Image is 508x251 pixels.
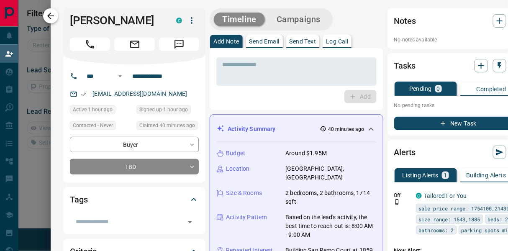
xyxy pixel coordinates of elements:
[477,86,506,92] p: Completed
[394,59,416,72] h2: Tasks
[139,105,188,114] span: Signed up 1 hour ago
[419,226,454,234] span: bathrooms: 2
[73,121,113,130] span: Contacted - Never
[214,13,265,26] button: Timeline
[424,192,467,199] a: Tailored For You
[285,213,376,239] p: Based on the lead's activity, the best time to reach out is: 8:00 AM - 9:00 AM
[328,125,364,133] p: 40 minutes ago
[285,164,376,182] p: [GEOGRAPHIC_DATA], [GEOGRAPHIC_DATA]
[466,172,506,178] p: Building Alerts
[290,38,316,44] p: Send Text
[416,193,422,199] div: condos.ca
[114,38,154,51] span: Email
[70,193,87,206] h2: Tags
[176,18,182,23] div: condos.ca
[73,105,113,114] span: Active 1 hour ago
[70,137,199,152] div: Buyer
[184,216,196,228] button: Open
[394,14,416,28] h2: Notes
[249,38,280,44] p: Send Email
[217,121,376,137] div: Activity Summary40 minutes ago
[285,149,327,158] p: Around $1.95M
[403,172,439,178] p: Listing Alerts
[136,105,199,117] div: Wed Oct 15 2025
[213,38,239,44] p: Add Note
[70,190,199,210] div: Tags
[136,121,199,133] div: Wed Oct 15 2025
[285,189,376,206] p: 2 bedrooms, 2 bathrooms, 1714 sqft
[139,121,195,130] span: Claimed 40 minutes ago
[81,91,87,97] svg: Email Verified
[444,172,447,178] p: 1
[226,213,267,222] p: Activity Pattern
[70,105,132,117] div: Wed Oct 15 2025
[92,90,187,97] a: [EMAIL_ADDRESS][DOMAIN_NAME]
[226,164,249,173] p: Location
[159,38,199,51] span: Message
[228,125,275,133] p: Activity Summary
[226,149,245,158] p: Budget
[394,146,416,159] h2: Alerts
[70,14,164,27] h1: [PERSON_NAME]
[70,159,199,174] div: TBD
[394,199,400,205] svg: Push Notification Only
[419,215,480,223] span: size range: 1543,1885
[394,192,411,199] p: Off
[70,38,110,51] span: Call
[437,86,440,92] p: 0
[226,189,262,197] p: Size & Rooms
[409,86,432,92] p: Pending
[268,13,329,26] button: Campaigns
[326,38,348,44] p: Log Call
[115,71,125,81] button: Open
